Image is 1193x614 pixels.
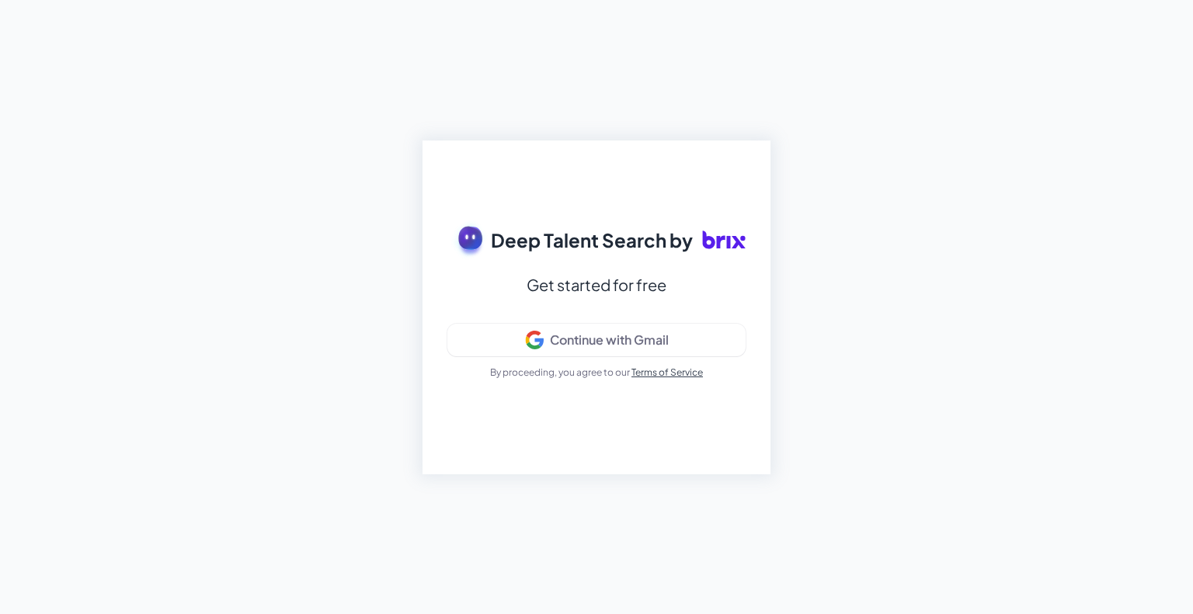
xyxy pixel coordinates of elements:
div: Get started for free [527,271,666,299]
p: By proceeding, you agree to our [490,366,703,380]
span: Deep Talent Search by [491,226,693,254]
a: Terms of Service [631,366,703,378]
div: Continue with Gmail [550,332,669,348]
button: Continue with Gmail [447,324,746,356]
